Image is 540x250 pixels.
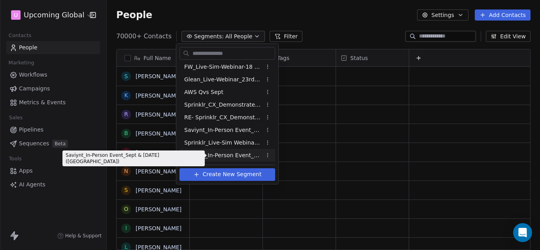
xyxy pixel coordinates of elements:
[184,139,262,147] span: Sprinklr_Live-Sim Webinar_[DATE]
[184,126,262,134] span: Saviynt_In-Person Event_Sept & [DATE] ([GEOGRAPHIC_DATA])
[184,151,262,160] span: Saviynt_In-Person Event_Sept & [DATE] ([GEOGRAPHIC_DATA])
[184,75,262,84] span: Glean_Live-Webinar_23rdSept'25
[184,101,262,109] span: Sprinklr_CX_Demonstrate_Reg_Drive_[DATE]
[179,168,275,181] button: Create New Segment
[66,152,202,165] p: Saviynt_In-Person Event_Sept & [DATE] ([GEOGRAPHIC_DATA])
[184,88,223,96] span: AWS Qvs Sept
[184,63,262,71] span: FW_Live-Sim-Webinar-18 Sept-[GEOGRAPHIC_DATA]
[184,113,262,122] span: RE- Sprinklr_CX_Demonstrate_Reg_Drive_[DATE]
[203,170,262,179] span: Create New Segment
